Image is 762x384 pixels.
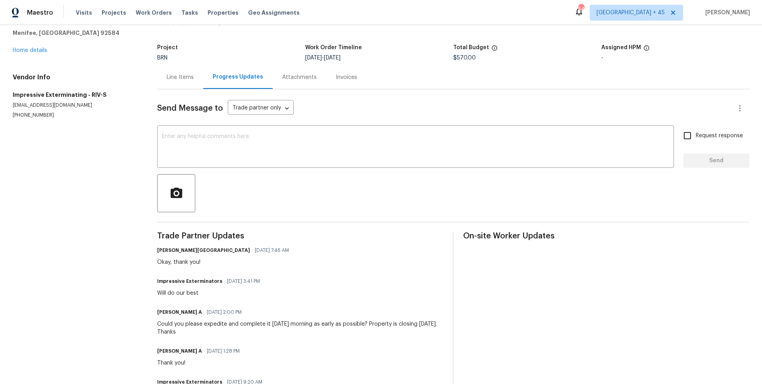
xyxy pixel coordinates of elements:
[13,29,138,37] h5: Menifee, [GEOGRAPHIC_DATA] 92584
[13,102,138,109] p: [EMAIL_ADDRESS][DOMAIN_NAME]
[157,246,250,254] h6: [PERSON_NAME][GEOGRAPHIC_DATA]
[453,45,489,50] h5: Total Budget
[463,232,749,240] span: On-site Worker Updates
[702,9,750,17] span: [PERSON_NAME]
[157,232,443,240] span: Trade Partner Updates
[491,45,498,55] span: The total cost of line items that have been proposed by Opendoor. This sum includes line items th...
[157,104,223,112] span: Send Message to
[324,55,341,61] span: [DATE]
[13,73,138,81] h4: Vendor Info
[157,359,244,367] div: Thank you!
[255,246,289,254] span: [DATE] 7:46 AM
[157,55,167,61] span: BRN
[228,102,294,115] div: Trade partner only
[157,277,222,285] h6: Impressive Exterminators
[643,45,650,55] span: The hpm assigned to this work order.
[578,5,584,13] div: 648
[305,55,322,61] span: [DATE]
[207,347,240,355] span: [DATE] 1:28 PM
[601,45,641,50] h5: Assigned HPM
[13,91,138,99] h5: Impressive Exterminating - RIV-S
[136,9,172,17] span: Work Orders
[157,289,265,297] div: Will do our best
[181,10,198,15] span: Tasks
[213,73,263,81] div: Progress Updates
[167,73,194,81] div: Line Items
[696,132,743,140] span: Request response
[305,55,341,61] span: -
[102,9,126,17] span: Projects
[157,347,202,355] h6: [PERSON_NAME] A
[248,9,300,17] span: Geo Assignments
[27,9,53,17] span: Maestro
[227,277,260,285] span: [DATE] 3:41 PM
[157,308,202,316] h6: [PERSON_NAME] A
[601,55,749,61] div: -
[76,9,92,17] span: Visits
[207,308,242,316] span: [DATE] 2:00 PM
[157,45,178,50] h5: Project
[157,320,443,336] div: Could you please expedite and complete it [DATE] morning as early as possible? Property is closin...
[305,45,362,50] h5: Work Order Timeline
[13,48,47,53] a: Home details
[13,112,138,119] p: [PHONE_NUMBER]
[157,258,294,266] div: Okay, thank you!
[282,73,317,81] div: Attachments
[208,9,239,17] span: Properties
[597,9,665,17] span: [GEOGRAPHIC_DATA] + 45
[453,55,476,61] span: $570.00
[336,73,357,81] div: Invoices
